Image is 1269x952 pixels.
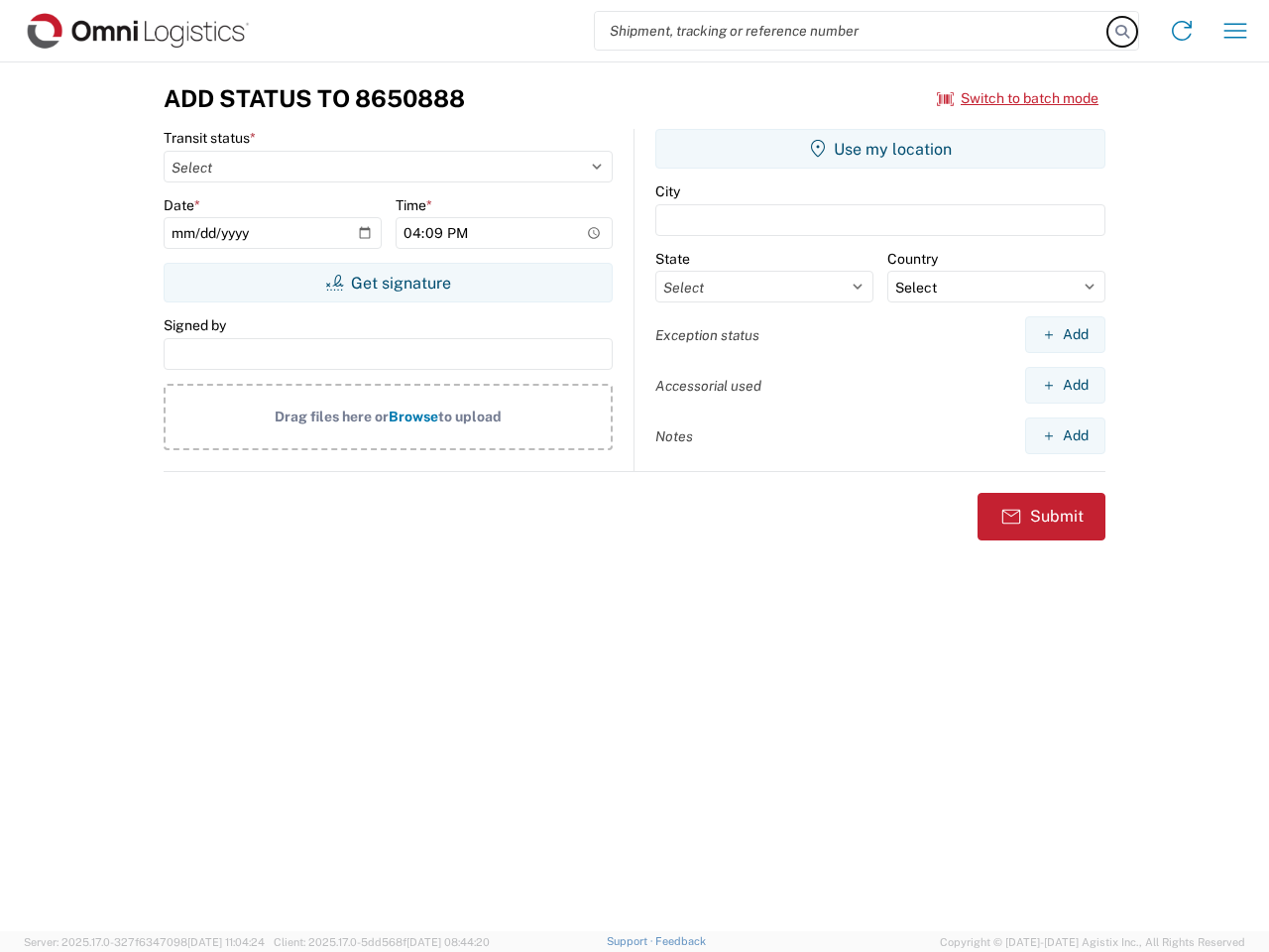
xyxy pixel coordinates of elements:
[396,196,432,214] label: Time
[164,196,200,214] label: Date
[24,936,265,948] span: Server: 2025.17.0-327f6347098
[275,409,389,424] span: Drag files here or
[655,377,761,395] label: Accessorial used
[937,82,1098,115] button: Switch to batch mode
[887,250,938,268] label: Country
[655,182,680,200] label: City
[1025,367,1105,404] button: Add
[164,84,465,113] h3: Add Status to 8650888
[164,316,226,334] label: Signed by
[1025,417,1105,454] button: Add
[655,250,690,268] label: State
[655,326,759,344] label: Exception status
[607,935,656,947] a: Support
[389,409,438,424] span: Browse
[655,935,706,947] a: Feedback
[655,129,1105,169] button: Use my location
[406,936,490,948] span: [DATE] 08:44:20
[164,129,256,147] label: Transit status
[438,409,502,424] span: to upload
[187,936,265,948] span: [DATE] 11:04:24
[164,263,613,302] button: Get signature
[274,936,490,948] span: Client: 2025.17.0-5dd568f
[1025,316,1105,353] button: Add
[940,933,1245,951] span: Copyright © [DATE]-[DATE] Agistix Inc., All Rights Reserved
[595,12,1108,50] input: Shipment, tracking or reference number
[655,427,693,445] label: Notes
[978,493,1105,540] button: Submit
